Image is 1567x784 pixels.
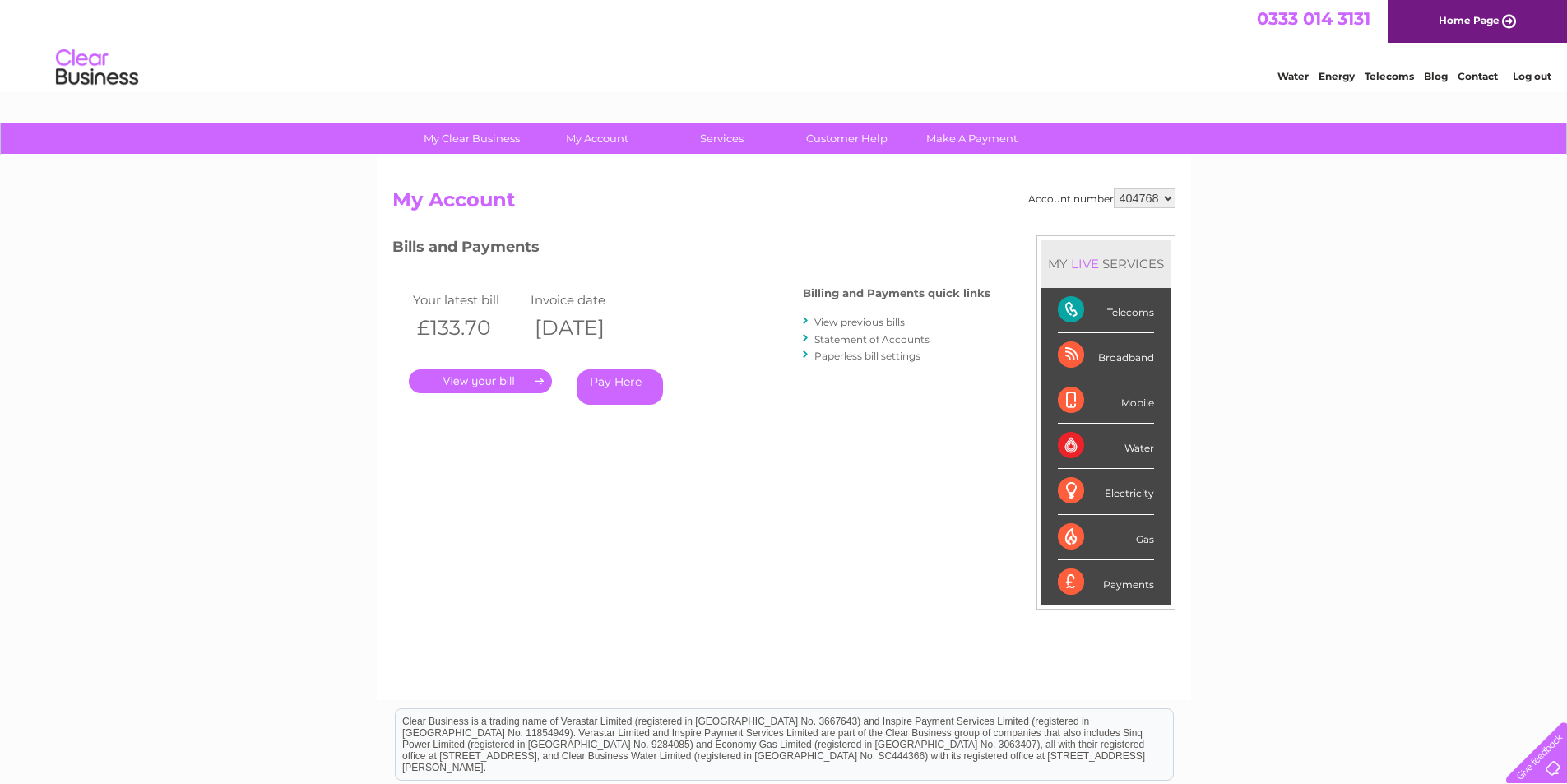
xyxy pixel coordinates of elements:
[577,369,663,405] a: Pay Here
[1058,333,1154,378] div: Broadband
[526,289,645,311] td: Invoice date
[1068,256,1102,271] div: LIVE
[1058,424,1154,469] div: Water
[1041,240,1171,287] div: MY SERVICES
[529,123,665,154] a: My Account
[409,369,552,393] a: .
[409,289,527,311] td: Your latest bill
[654,123,790,154] a: Services
[392,235,990,264] h3: Bills and Payments
[409,311,527,345] th: £133.70
[1513,70,1551,82] a: Log out
[904,123,1040,154] a: Make A Payment
[1058,560,1154,605] div: Payments
[1058,469,1154,514] div: Electricity
[404,123,540,154] a: My Clear Business
[55,43,139,93] img: logo.png
[1365,70,1414,82] a: Telecoms
[1277,70,1309,82] a: Water
[392,188,1175,220] h2: My Account
[1058,378,1154,424] div: Mobile
[779,123,915,154] a: Customer Help
[1058,288,1154,333] div: Telecoms
[814,316,905,328] a: View previous bills
[1058,515,1154,560] div: Gas
[1028,188,1175,208] div: Account number
[1319,70,1355,82] a: Energy
[803,287,990,299] h4: Billing and Payments quick links
[814,333,930,346] a: Statement of Accounts
[396,9,1173,80] div: Clear Business is a trading name of Verastar Limited (registered in [GEOGRAPHIC_DATA] No. 3667643...
[1257,8,1370,29] a: 0333 014 3131
[1424,70,1448,82] a: Blog
[526,311,645,345] th: [DATE]
[1458,70,1498,82] a: Contact
[814,350,920,362] a: Paperless bill settings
